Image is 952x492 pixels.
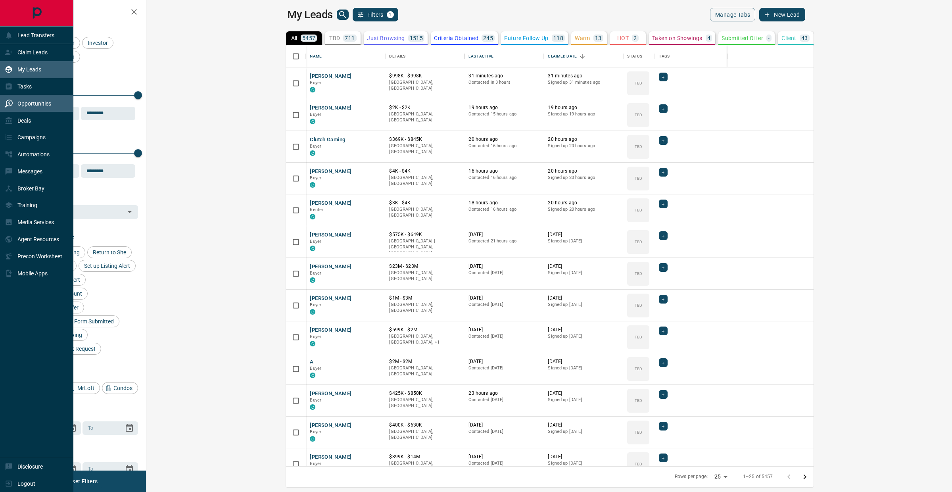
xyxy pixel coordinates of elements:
p: [GEOGRAPHIC_DATA] | [GEOGRAPHIC_DATA], [GEOGRAPHIC_DATA] [389,238,461,257]
p: Contacted 15 hours ago [468,111,540,117]
span: Buyer [310,461,321,466]
p: 5457 [302,35,316,41]
p: 20 hours ago [548,200,619,206]
p: 18 hours ago [468,200,540,206]
p: 1515 [410,35,423,41]
div: condos.ca [310,404,315,410]
span: + [662,295,664,303]
button: [PERSON_NAME] [310,168,351,175]
div: condos.ca [310,309,315,315]
span: + [662,105,664,113]
p: $369K - $845K [389,136,461,143]
p: $23M - $23M [389,263,461,270]
div: condos.ca [310,246,315,251]
button: Reset Filters [60,475,103,488]
p: Signed up [DATE] [548,429,619,435]
p: [DATE] [548,231,619,238]
p: [GEOGRAPHIC_DATA], [GEOGRAPHIC_DATA] [389,79,461,92]
div: 25 [711,471,730,482]
div: condos.ca [310,436,315,442]
p: 4 [707,35,710,41]
p: $2K - $2K [389,104,461,111]
div: Tags [659,45,670,67]
p: Contacted in 3 hours [468,79,540,86]
p: Taken on Showings [652,35,702,41]
button: Choose date [121,420,137,436]
span: + [662,263,664,271]
p: [GEOGRAPHIC_DATA], [GEOGRAPHIC_DATA] [389,206,461,219]
p: Signed up [DATE] [548,397,619,403]
button: Clutch Gaming [310,136,345,144]
span: Buyer [310,302,321,307]
p: TBD [635,144,642,150]
p: 31 minutes ago [468,73,540,79]
div: Claimed Date [544,45,623,67]
p: 43 [801,35,808,41]
p: [DATE] [548,327,619,333]
p: All [291,35,297,41]
div: condos.ca [310,277,315,283]
div: condos.ca [310,87,315,92]
p: [DATE] [468,263,540,270]
p: 23 hours ago [468,390,540,397]
button: Choose date [121,461,137,477]
p: Just Browsing [367,35,405,41]
div: + [659,231,667,240]
div: + [659,295,667,304]
p: [GEOGRAPHIC_DATA], [GEOGRAPHIC_DATA] [389,175,461,187]
p: $400K - $630K [389,422,461,429]
p: Signed up [DATE] [548,238,619,244]
p: [DATE] [468,358,540,365]
span: Set up Listing Alert [81,263,133,269]
p: 13 [595,35,602,41]
button: Go to next page [797,469,813,485]
button: [PERSON_NAME] [310,390,351,398]
div: condos.ca [310,341,315,346]
button: search button [337,10,349,20]
div: + [659,73,667,81]
p: HOT [617,35,629,41]
div: MrLoft [66,382,100,394]
span: Buyer [310,239,321,244]
p: TBD [635,80,642,86]
span: + [662,422,664,430]
span: Buyer [310,271,321,276]
span: Buyer [310,175,321,181]
p: Signed up [DATE] [548,365,619,371]
div: condos.ca [310,214,315,219]
p: Signed up 19 hours ago [548,111,619,117]
p: $599K - $2M [389,327,461,333]
p: [DATE] [548,390,619,397]
p: Contacted [DATE] [468,270,540,276]
div: + [659,136,667,145]
p: Midtown, Clarington, Scugog, Vancouver, Port Colborne [389,460,461,473]
div: + [659,104,667,113]
div: condos.ca [310,182,315,188]
span: + [662,200,664,208]
div: Name [310,45,322,67]
p: [GEOGRAPHIC_DATA], [GEOGRAPHIC_DATA] [389,270,461,282]
button: Sort [577,51,588,62]
p: Signed up 20 hours ago [548,206,619,213]
p: Signed up [DATE] [548,270,619,276]
button: [PERSON_NAME] [310,73,351,80]
p: $399K - $14M [389,454,461,460]
div: Investor [82,37,113,49]
p: [DATE] [468,422,540,429]
p: Contacted [DATE] [468,333,540,340]
div: Set up Listing Alert [79,260,136,272]
p: [GEOGRAPHIC_DATA], [GEOGRAPHIC_DATA] [389,111,461,123]
p: $575K - $649K [389,231,461,238]
span: Buyer [310,144,321,149]
span: + [662,454,664,462]
span: + [662,73,664,81]
p: $998K - $998K [389,73,461,79]
button: Open [124,206,135,217]
span: Buyer [310,429,321,434]
button: [PERSON_NAME] [310,454,351,461]
p: TBD [635,175,642,181]
p: [DATE] [548,263,619,270]
p: Contacted [DATE] [468,302,540,308]
p: Contacted [DATE] [468,429,540,435]
p: $1M - $3M [389,295,461,302]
